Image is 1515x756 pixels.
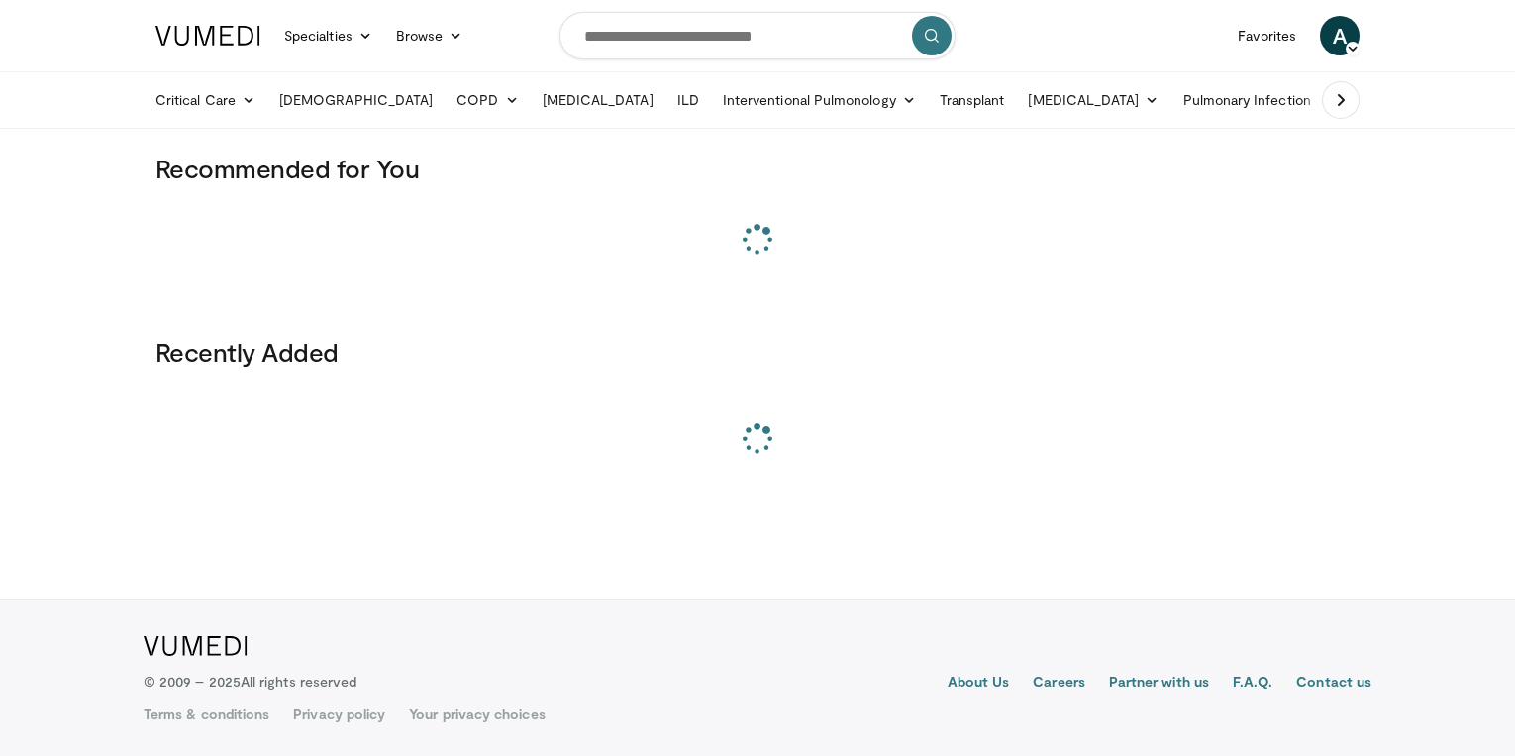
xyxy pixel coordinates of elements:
span: All rights reserved [241,673,356,690]
input: Search topics, interventions [559,12,956,59]
a: Specialties [272,16,384,55]
a: Contact us [1296,672,1371,696]
a: Favorites [1226,16,1308,55]
a: Partner with us [1109,672,1209,696]
a: [MEDICAL_DATA] [531,80,665,120]
a: Careers [1033,672,1085,696]
a: Interventional Pulmonology [711,80,928,120]
a: A [1320,16,1360,55]
img: VuMedi Logo [144,636,248,656]
a: ILD [665,80,711,120]
a: [DEMOGRAPHIC_DATA] [267,80,445,120]
a: Your privacy choices [409,704,545,724]
h3: Recommended for You [155,153,1360,184]
a: [MEDICAL_DATA] [1016,80,1170,120]
a: Privacy policy [293,704,385,724]
a: Transplant [928,80,1017,120]
a: Pulmonary Infection [1171,80,1343,120]
a: COPD [445,80,530,120]
a: Critical Care [144,80,267,120]
p: © 2009 – 2025 [144,672,356,692]
h3: Recently Added [155,336,1360,368]
img: VuMedi Logo [155,26,260,46]
a: Browse [384,16,475,55]
a: About Us [948,672,1010,696]
a: F.A.Q. [1233,672,1272,696]
a: Terms & conditions [144,704,269,724]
